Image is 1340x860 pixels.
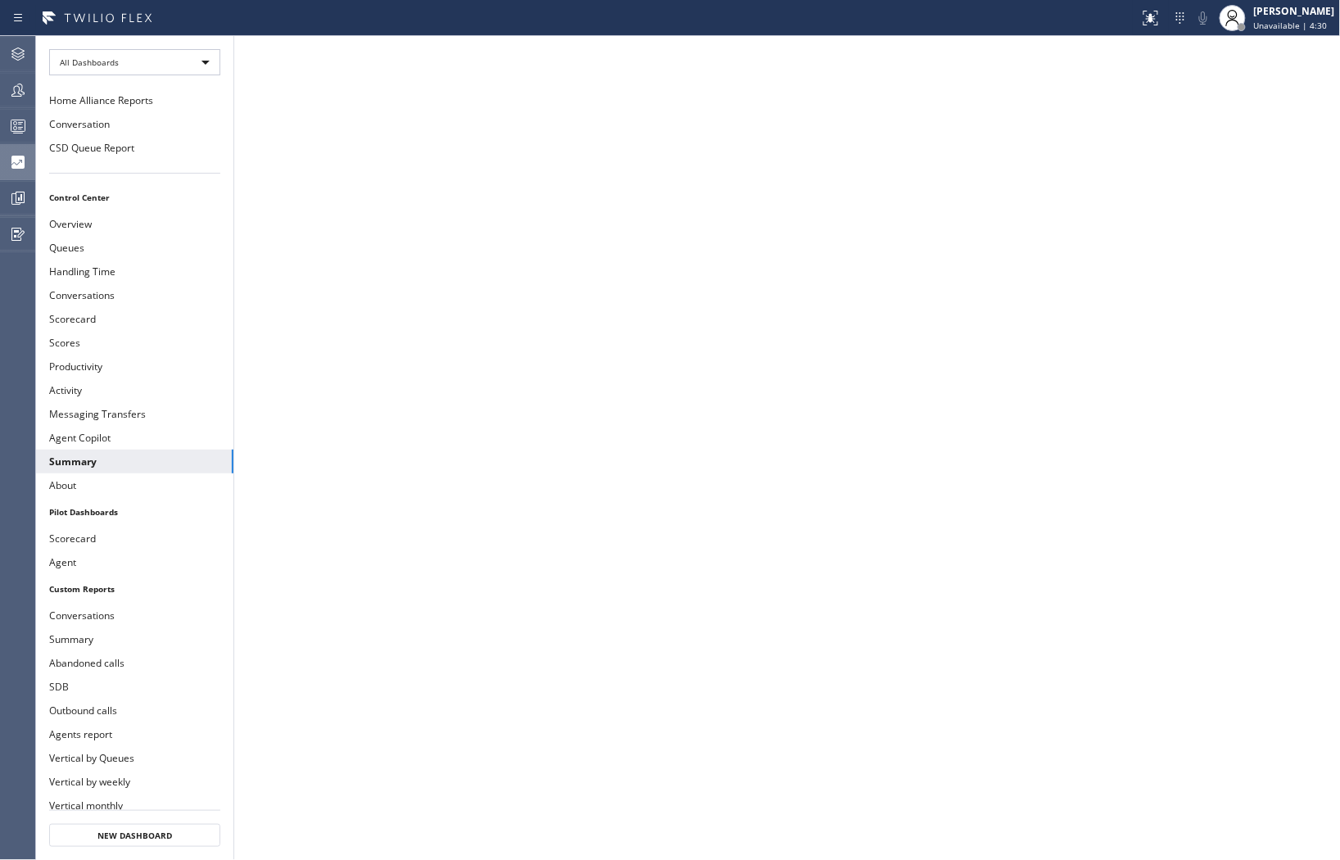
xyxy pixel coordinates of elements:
[36,675,233,699] button: SDB
[36,260,233,283] button: Handling Time
[49,49,220,75] div: All Dashboards
[36,112,233,136] button: Conversation
[36,426,233,450] button: Agent Copilot
[36,627,233,651] button: Summary
[36,578,233,600] li: Custom Reports
[36,212,233,236] button: Overview
[36,355,233,378] button: Productivity
[36,722,233,746] button: Agents report
[234,36,1340,860] iframe: dashboard_9f6bb337dffe
[36,283,233,307] button: Conversations
[36,651,233,675] button: Abandoned calls
[36,473,233,497] button: About
[36,378,233,402] button: Activity
[36,794,233,817] button: Vertical monthly
[36,307,233,331] button: Scorecard
[1254,4,1335,18] div: [PERSON_NAME]
[36,527,233,550] button: Scorecard
[36,550,233,574] button: Agent
[49,824,220,847] button: New Dashboard
[36,331,233,355] button: Scores
[36,236,233,260] button: Queues
[36,187,233,208] li: Control Center
[36,501,233,523] li: Pilot Dashboards
[36,136,233,160] button: CSD Queue Report
[36,746,233,770] button: Vertical by Queues
[1192,7,1215,29] button: Mute
[36,770,233,794] button: Vertical by weekly
[36,699,233,722] button: Outbound calls
[36,88,233,112] button: Home Alliance Reports
[36,450,233,473] button: Summary
[1254,20,1328,31] span: Unavailable | 4:30
[36,402,233,426] button: Messaging Transfers
[36,604,233,627] button: Conversations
